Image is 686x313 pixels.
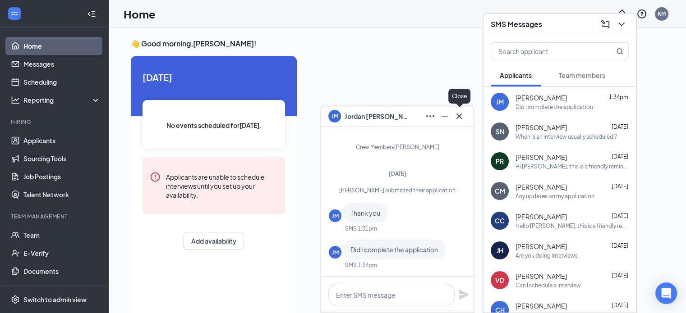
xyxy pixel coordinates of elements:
span: Did I complete the application [350,245,438,254]
span: Applicants [500,71,532,79]
div: SMS 1:31pm [345,225,377,232]
div: Close [448,89,470,104]
div: Are you doing interviews [516,252,578,259]
button: Ellipses [423,109,437,123]
div: Hiring [11,118,99,126]
div: [PERSON_NAME] submitted their application [329,186,466,194]
button: Add availability [184,232,244,250]
div: Did I complete the application [516,103,593,111]
svg: Settings [11,295,20,304]
span: Thank you [350,209,380,217]
h1: Home [124,6,156,22]
span: [DATE] [612,302,628,308]
span: 1:34pm [609,94,628,100]
svg: Collapse [87,9,96,18]
span: [DATE] [143,70,285,84]
div: Team Management [11,213,99,220]
svg: ComposeMessage [600,19,611,30]
div: KM [658,10,666,18]
span: [DATE] [612,183,628,190]
a: Documents [23,262,101,280]
div: SN [496,127,504,136]
a: E-Verify [23,244,101,262]
svg: Cross [454,111,465,122]
svg: Plane [458,289,469,300]
svg: Minimize [439,111,450,122]
div: Any updates on my application [516,192,594,200]
div: JM [332,249,339,256]
div: CC [495,216,505,225]
span: [PERSON_NAME] [516,272,567,281]
div: VD [495,276,504,285]
span: [DATE] [612,272,628,279]
button: Minimize [437,109,452,123]
h3: 👋 Good morning, [PERSON_NAME] ! [131,39,663,49]
div: JH [497,246,503,255]
div: SMS 1:34pm [345,261,377,269]
span: [DATE] [612,213,628,219]
div: Hello [PERSON_NAME], this is a friendly reminder. Your meeting with Little Caesars for Crew Membe... [516,222,629,230]
div: JM [496,97,504,106]
a: Home [23,37,101,55]
button: Cross [452,109,466,123]
svg: ChevronDown [616,19,627,30]
div: Can I schedule a interview [516,281,581,289]
a: Talent Network [23,186,101,204]
div: When is an interview usually scheduled ? [516,133,617,141]
a: Sourcing Tools [23,150,101,168]
div: Hi [PERSON_NAME], this is a friendly reminder. Please select a meeting time slot for your Crew Me... [516,163,629,170]
div: JM [332,212,339,220]
div: Crew Member • [PERSON_NAME] [356,143,439,152]
div: Reporting [23,95,101,104]
div: Open Intercom Messenger [655,282,677,304]
span: [DATE] [612,242,628,249]
a: Applicants [23,132,101,150]
button: ChevronDown [614,17,629,32]
span: Jordan [PERSON_NAME] [345,111,408,121]
span: [DATE] [612,123,628,130]
span: [PERSON_NAME] [516,93,567,102]
svg: MagnifyingGlass [616,48,623,55]
svg: Error [150,172,161,182]
div: CM [495,186,505,195]
svg: QuestionInfo [636,9,647,19]
span: No events scheduled for [DATE] . [166,120,262,130]
span: [PERSON_NAME] [516,212,567,221]
span: [DATE] [389,170,406,177]
input: Search applicant [491,43,598,60]
svg: WorkstreamLogo [10,9,19,18]
svg: Notifications [617,9,627,19]
button: ComposeMessage [598,17,612,32]
div: Switch to admin view [23,295,87,304]
span: [DATE] [612,153,628,160]
span: [PERSON_NAME] [516,153,567,162]
span: [PERSON_NAME] [516,123,567,132]
span: Team members [559,71,605,79]
div: PR [496,157,504,166]
span: [PERSON_NAME] [516,301,567,310]
span: [PERSON_NAME] [516,242,567,251]
a: Scheduling [23,73,101,91]
a: Surveys [23,280,101,298]
div: Applicants are unable to schedule interviews until you set up your availability. [166,172,278,200]
span: [PERSON_NAME] [516,182,567,191]
a: Team [23,226,101,244]
h3: SMS Messages [491,19,542,29]
a: Job Postings [23,168,101,186]
a: Messages [23,55,101,73]
svg: Analysis [11,95,20,104]
svg: Ellipses [425,111,436,122]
